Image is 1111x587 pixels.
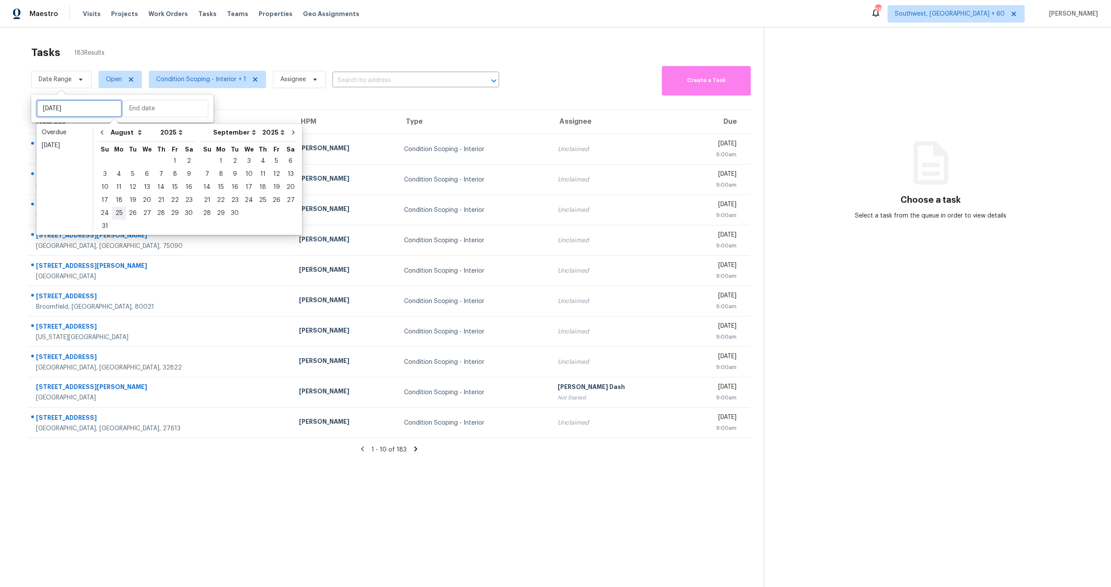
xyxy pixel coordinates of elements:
div: Unclaimed [558,206,676,214]
div: Fri Aug 08 2025 [168,168,182,181]
div: Condition Scoping - Interior [404,145,544,154]
div: Sat Aug 02 2025 [182,155,196,168]
div: Unclaimed [558,145,676,154]
div: 24 [242,194,256,206]
div: 11 [112,181,126,193]
div: 9:00am [690,393,736,402]
div: Mon Sep 01 2025 [214,155,228,168]
abbr: Saturday [185,146,193,152]
div: 9 [182,168,196,180]
div: Thu Sep 11 2025 [256,168,270,181]
div: 9:00am [690,241,736,250]
span: 1 - 10 of 183 [371,447,407,453]
div: 2 [228,155,242,167]
span: Condition Scoping - Interior + 1 [156,75,246,84]
div: [STREET_ADDRESS] [36,322,285,333]
div: Condition Scoping - Interior [404,175,544,184]
div: 12 [270,168,283,180]
div: Fri Aug 15 2025 [168,181,182,194]
div: 17 [242,181,256,193]
div: 9:00am [690,211,736,220]
div: 19 [126,194,140,206]
div: Unclaimed [558,236,676,245]
div: 23 [228,194,242,206]
div: Sun Sep 28 2025 [200,207,214,220]
div: Select a task from the queue in order to view details [848,211,1014,220]
span: Properties [259,10,293,18]
div: Unclaimed [558,327,676,336]
span: Visits [83,10,101,18]
div: 12 [126,181,140,193]
div: 27 [140,207,154,219]
div: 7 [154,168,168,180]
div: Unclaimed [558,267,676,275]
input: Search by address [332,74,475,87]
div: 9:00am [690,363,736,372]
div: Fri Sep 05 2025 [270,155,283,168]
div: 6 [283,155,298,167]
div: Fri Sep 26 2025 [270,194,283,207]
div: Wed Sep 17 2025 [242,181,256,194]
div: Unclaimed [558,358,676,366]
div: [STREET_ADDRESS] [36,292,285,303]
div: Broomfield, [GEOGRAPHIC_DATA], 80021 [36,303,285,311]
div: [DATE] [690,139,736,150]
div: 21 [154,194,168,206]
div: Fri Sep 19 2025 [270,181,283,194]
abbr: Thursday [157,146,165,152]
button: Create a Task [662,66,751,96]
div: [PERSON_NAME] [299,417,390,428]
div: 5 [126,168,140,180]
div: [DATE] [42,141,88,150]
div: 9:00am [690,333,736,341]
span: Southwest, [GEOGRAPHIC_DATA] + 60 [895,10,1005,18]
div: Overdue [42,128,88,137]
div: Sat Sep 27 2025 [283,194,298,207]
span: Open [106,75,122,84]
div: 8 [168,168,182,180]
div: [GEOGRAPHIC_DATA], [GEOGRAPHIC_DATA], 77082 [36,151,285,159]
div: 18 [112,194,126,206]
div: 1 [168,155,182,167]
abbr: Tuesday [129,146,137,152]
div: 15 [214,181,228,193]
div: Mon Sep 29 2025 [214,207,228,220]
div: 14 [200,181,214,193]
div: [STREET_ADDRESS][PERSON_NAME] [36,383,285,393]
div: 20 [283,181,298,193]
div: 18 [256,181,270,193]
div: [STREET_ADDRESS] [36,201,285,211]
h2: Tasks [31,48,60,57]
div: Sun Sep 14 2025 [200,181,214,194]
div: [DATE] [690,322,736,333]
div: 26 [126,207,140,219]
div: 10 [98,181,112,193]
div: [DATE] [690,413,736,424]
div: Sun Sep 21 2025 [200,194,214,207]
div: 22 [168,194,182,206]
div: 10 [242,168,256,180]
div: Tue Sep 02 2025 [228,155,242,168]
abbr: Sunday [101,146,109,152]
div: Mon Aug 04 2025 [112,168,126,181]
span: Teams [227,10,248,18]
input: End date [123,100,208,117]
span: [PERSON_NAME] [1045,10,1098,18]
div: 5 [270,155,283,167]
div: Condition Scoping - Interior [404,419,544,427]
abbr: Saturday [286,146,295,152]
div: 28 [200,207,214,219]
div: Condition Scoping - Interior [404,267,544,275]
th: Address [28,110,292,134]
span: Create a Task [666,76,746,86]
div: Thu Aug 28 2025 [154,207,168,220]
div: [PERSON_NAME] [299,144,390,155]
div: [GEOGRAPHIC_DATA], [GEOGRAPHIC_DATA], 32822 [36,363,285,372]
div: Thu Aug 07 2025 [154,168,168,181]
div: 31 [98,220,112,232]
div: [STREET_ADDRESS][PERSON_NAME] [36,231,285,242]
abbr: Friday [172,146,178,152]
div: Condition Scoping - Interior [404,206,544,214]
div: Sun Sep 07 2025 [200,168,214,181]
div: [DATE] [690,352,736,363]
